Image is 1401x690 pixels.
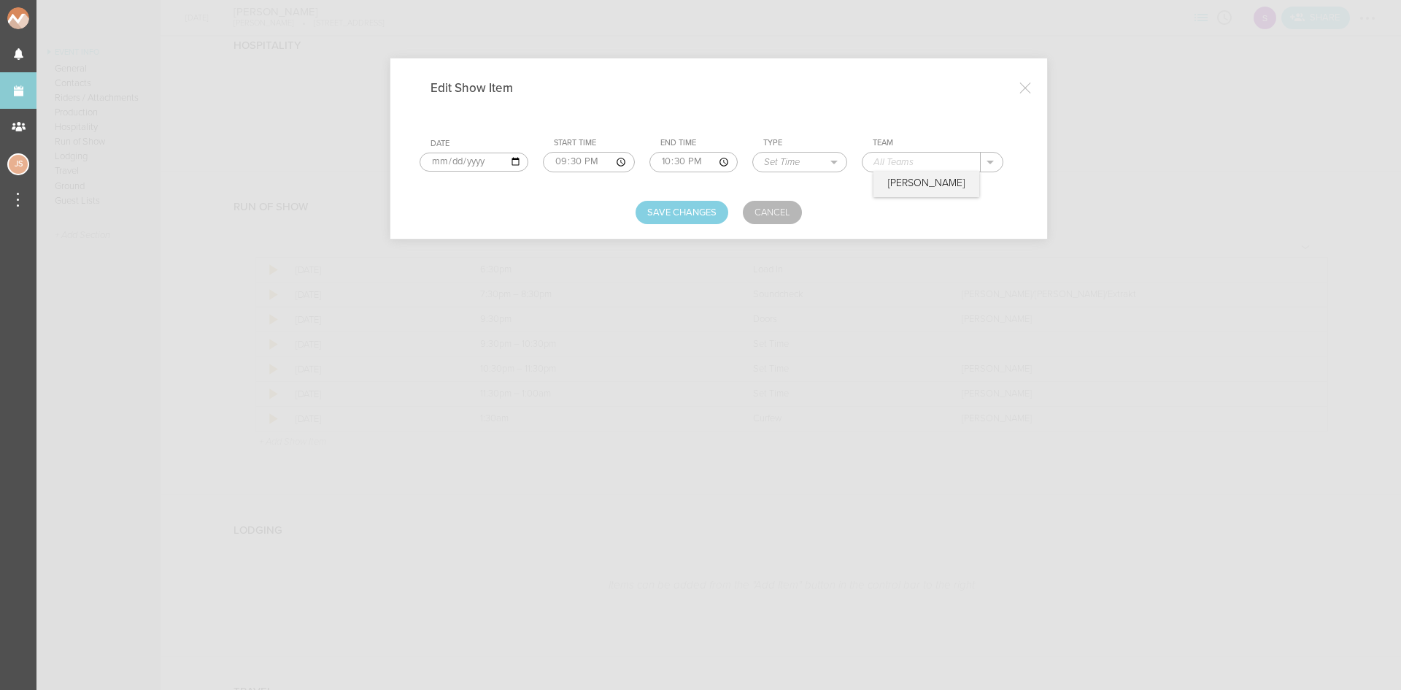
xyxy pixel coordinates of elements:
[431,139,528,149] div: Date
[743,201,802,224] a: Cancel
[431,80,535,96] h4: Edit Show Item
[7,153,29,175] div: Jessica Smith
[862,153,981,172] input: All Teams
[554,138,634,148] div: Start Time
[636,201,728,224] button: Save Changes
[981,153,1003,172] button: .
[873,138,1003,148] div: Team
[888,177,965,189] p: [PERSON_NAME]
[763,138,847,148] div: Type
[7,7,90,29] img: NOMAD
[660,138,738,148] div: End Time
